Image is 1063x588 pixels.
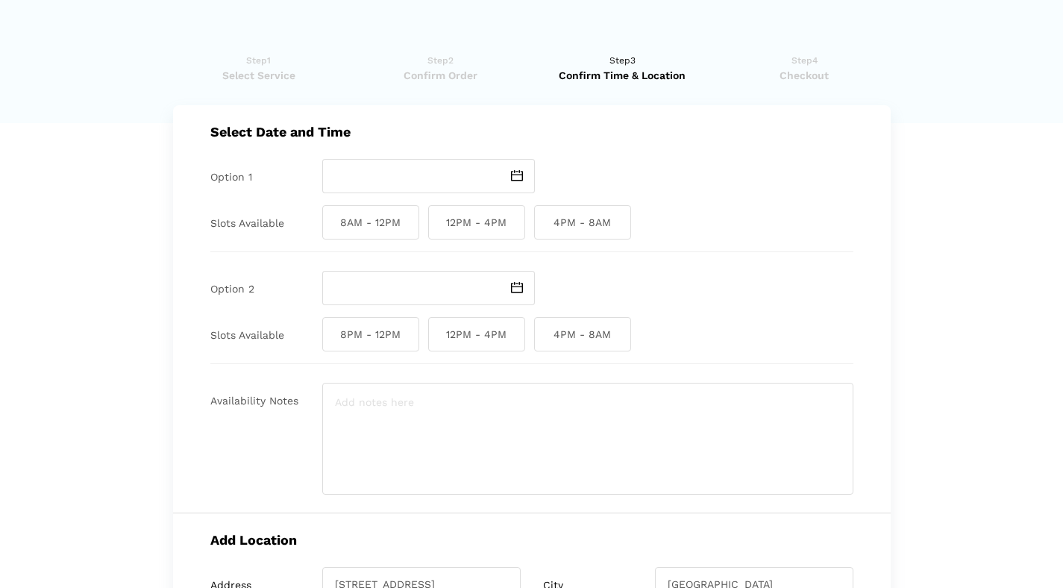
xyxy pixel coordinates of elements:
[354,53,527,83] a: Step2
[210,217,284,230] label: Slots Available
[210,171,252,184] label: Option 1
[536,53,709,83] a: Step3
[354,68,527,83] span: Confirm Order
[173,68,345,83] span: Select Service
[534,205,631,240] span: 4PM - 8AM
[210,283,254,295] label: Option 2
[322,205,419,240] span: 8AM - 12PM
[210,395,298,407] label: Availability Notes
[534,317,631,351] span: 4PM - 8AM
[322,317,419,351] span: 8PM - 12PM
[428,317,525,351] span: 12PM - 4PM
[428,205,525,240] span: 12PM - 4PM
[210,532,853,548] h5: Add Location
[210,329,284,342] label: Slots Available
[718,53,891,83] a: Step4
[536,68,709,83] span: Confirm Time & Location
[210,124,853,140] h5: Select Date and Time
[718,68,891,83] span: Checkout
[173,53,345,83] a: Step1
